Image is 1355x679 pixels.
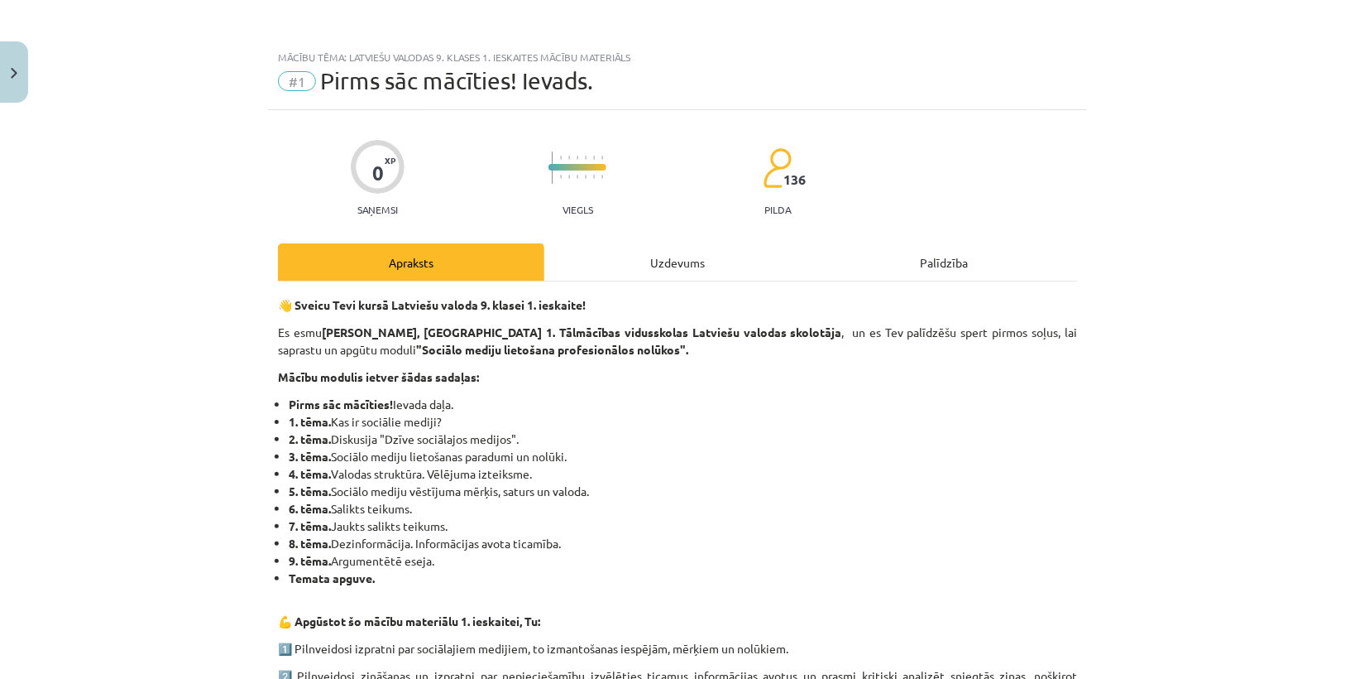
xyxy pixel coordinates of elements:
span: #1 [278,71,316,91]
img: icon-long-line-d9ea69661e0d244f92f715978eff75569469978d946b2353a9bb055b3ed8787d.svg [552,152,553,184]
img: icon-short-line-57e1e144782c952c97e751825c79c345078a6d821885a25fce030b3d8c18986b.svg [577,156,578,160]
img: icon-short-line-57e1e144782c952c97e751825c79c345078a6d821885a25fce030b3d8c18986b.svg [585,156,587,160]
span: XP [385,156,395,165]
div: Mācību tēma: Latviešu valodas 9. klases 1. ieskaites mācību materiāls [278,51,1077,63]
img: icon-short-line-57e1e144782c952c97e751825c79c345078a6d821885a25fce030b3d8c18986b.svg [560,175,562,179]
img: icon-short-line-57e1e144782c952c97e751825c79c345078a6d821885a25fce030b3d8c18986b.svg [593,156,595,160]
img: icon-short-line-57e1e144782c952c97e751825c79c345078a6d821885a25fce030b3d8c18986b.svg [560,156,562,160]
strong: 2. tēma. [289,431,331,446]
li: Ievada daļa. [289,396,1077,413]
span: Pirms sāc mācīties! Ievads. [320,67,593,94]
b: 7. tēma. [289,518,331,533]
p: Saņemsi [351,204,405,215]
p: 1️⃣ Pilnveidosi izpratni par sociālajiem medijiem, to izmantošanas iespējām, mērķiem un nolūkiem. [278,640,1077,657]
b: 5. tēma. [289,484,331,498]
img: students-c634bb4e5e11cddfef0936a35e636f08e4e9abd3cc4e673bd6f9a4125e45ecb1.svg [763,147,792,189]
li: Dezinformācija. Informācijas avota ticamība. [289,535,1077,552]
img: icon-short-line-57e1e144782c952c97e751825c79c345078a6d821885a25fce030b3d8c18986b.svg [577,175,578,179]
strong: 👋 Sveicu Tevi kursā Latviešu valoda 9. klasei 1. ieskaite! [278,297,586,312]
div: Apraksts [278,243,544,281]
strong: 4. tēma. [289,466,331,481]
strong: 3. tēma. [289,449,331,464]
img: icon-short-line-57e1e144782c952c97e751825c79c345078a6d821885a25fce030b3d8c18986b.svg [601,175,603,179]
img: icon-short-line-57e1e144782c952c97e751825c79c345078a6d821885a25fce030b3d8c18986b.svg [601,156,603,160]
img: icon-short-line-57e1e144782c952c97e751825c79c345078a6d821885a25fce030b3d8c18986b.svg [593,175,595,179]
li: Diskusija "Dzīve sociālajos medijos". [289,431,1077,448]
div: 0 [372,161,384,185]
img: icon-close-lesson-0947bae3869378f0d4975bcd49f059093ad1ed9edebbc8119c70593378902aed.svg [11,68,17,79]
p: Es esmu , un es Tev palīdzēšu spert pirmos soļus, lai saprastu un apgūtu moduli [278,324,1077,359]
strong: "Sociālo mediju lietošana profesionālos nolūkos". [416,342,688,357]
strong: Temata apguve. [289,571,375,585]
li: Sociālo mediju lietošanas paradumi un nolūki. [289,448,1077,465]
strong: 1. tēma. [289,414,331,429]
span: 136 [783,172,806,187]
div: Uzdevums [544,243,811,281]
strong: Pirms sāc mācīties! [289,397,393,412]
img: icon-short-line-57e1e144782c952c97e751825c79c345078a6d821885a25fce030b3d8c18986b.svg [568,156,570,160]
b: 8. tēma. [289,536,331,551]
div: Palīdzība [811,243,1077,281]
strong: 💪 Apgūstot šo mācību materiālu 1. ieskaitei, Tu: [278,614,540,628]
li: Jaukts salikts teikums. [289,518,1077,535]
img: icon-short-line-57e1e144782c952c97e751825c79c345078a6d821885a25fce030b3d8c18986b.svg [568,175,570,179]
li: Salikts teikums. [289,500,1077,518]
p: Viegls [563,204,593,215]
li: Argumentētē eseja. [289,552,1077,570]
li: Valodas struktūra. Vēlējuma izteiksme. [289,465,1077,483]
p: pilda [764,204,791,215]
strong: [PERSON_NAME], [GEOGRAPHIC_DATA] 1. Tālmācības vidusskolas Latviešu valodas skolotāja [322,325,842,339]
li: Sociālo mediju vēstījuma mērķis, saturs un valoda. [289,483,1077,500]
strong: Mācību modulis ietver šādas sadaļas: [278,369,479,384]
li: Kas ir sociālie mediji? [289,413,1077,431]
b: 9. tēma. [289,553,331,568]
img: icon-short-line-57e1e144782c952c97e751825c79c345078a6d821885a25fce030b3d8c18986b.svg [585,175,587,179]
b: 6. tēma. [289,501,331,516]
